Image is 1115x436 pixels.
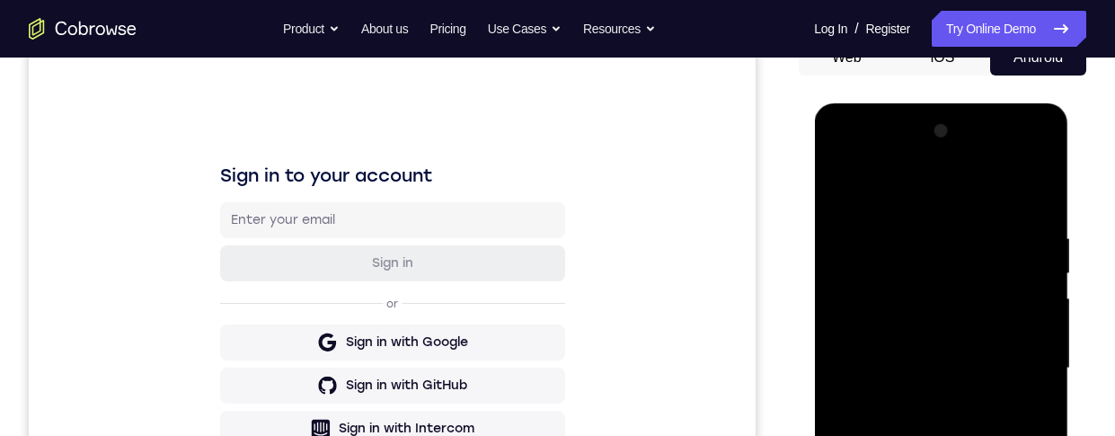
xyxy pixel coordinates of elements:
[191,371,536,407] button: Sign in with Intercom
[191,328,536,364] button: Sign in with GitHub
[202,172,526,190] input: Enter your email
[361,11,408,47] a: About us
[932,11,1086,47] a: Try Online Demo
[191,123,536,148] h1: Sign in to your account
[29,18,137,40] a: Go to the home page
[191,206,536,242] button: Sign in
[990,40,1086,76] button: Android
[429,11,465,47] a: Pricing
[317,337,438,355] div: Sign in with GitHub
[799,40,895,76] button: Web
[895,40,991,76] button: iOS
[310,380,446,398] div: Sign in with Intercom
[283,11,340,47] button: Product
[317,294,439,312] div: Sign in with Google
[583,11,656,47] button: Resources
[191,285,536,321] button: Sign in with Google
[866,11,910,47] a: Register
[854,18,858,40] span: /
[814,11,847,47] a: Log In
[488,11,562,47] button: Use Cases
[354,257,373,271] p: or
